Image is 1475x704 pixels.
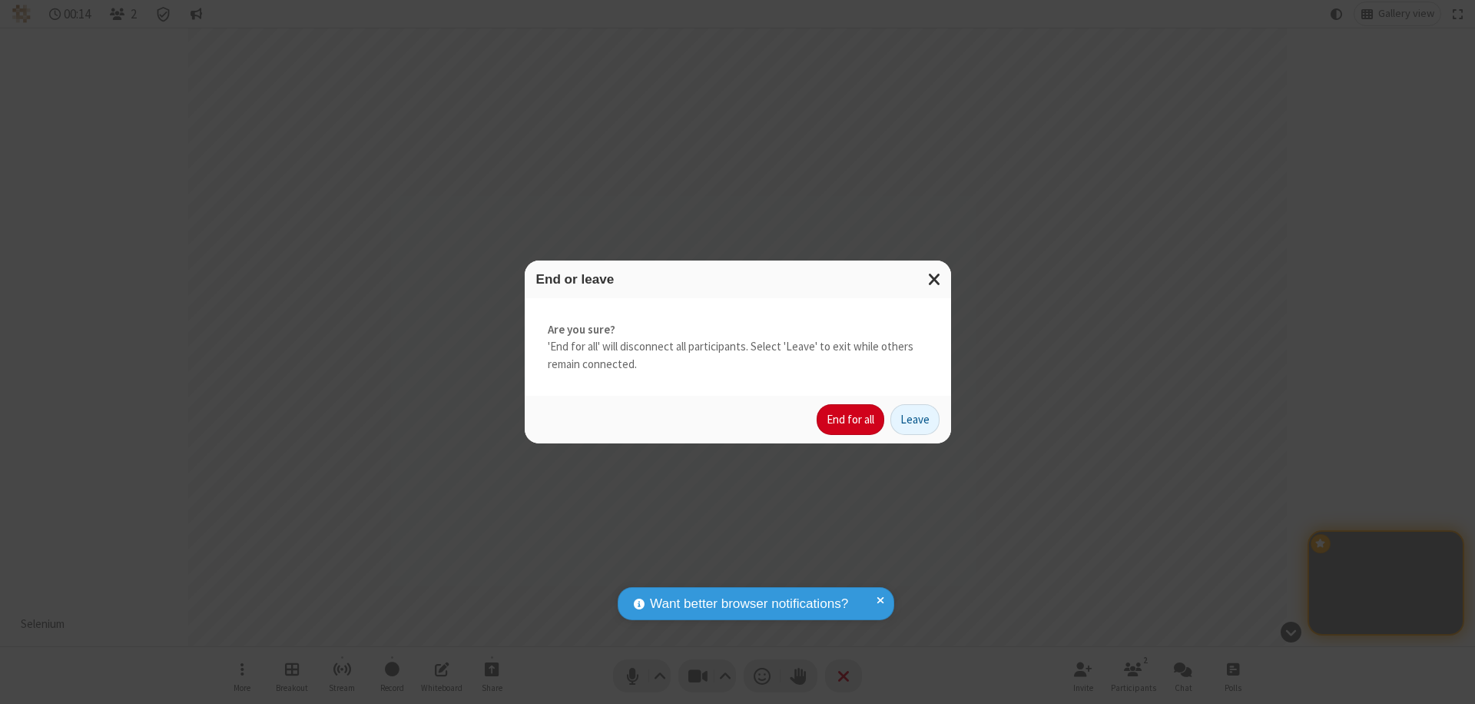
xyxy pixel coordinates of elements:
[817,404,884,435] button: End for all
[890,404,940,435] button: Leave
[536,272,940,287] h3: End or leave
[919,261,951,298] button: Close modal
[650,594,848,614] span: Want better browser notifications?
[525,298,951,397] div: 'End for all' will disconnect all participants. Select 'Leave' to exit while others remain connec...
[548,321,928,339] strong: Are you sure?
